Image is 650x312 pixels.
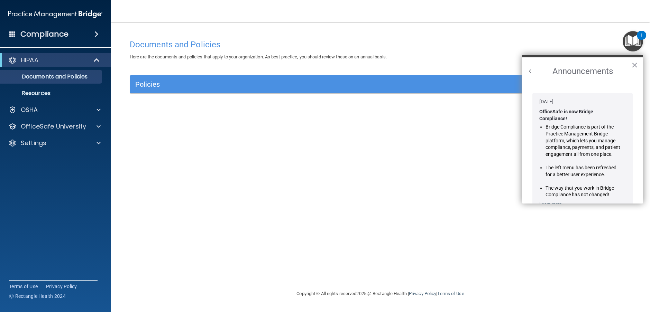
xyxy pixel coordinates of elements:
p: OSHA [21,106,38,114]
li: The left menu has been refreshed for a better user experience. [546,164,621,178]
button: Close [631,59,638,70]
li: The way that you work in Bridge Compliance has not changed! [546,185,621,198]
iframe: Drift Widget Chat Controller [530,263,642,291]
p: OfficeSafe University [21,122,86,131]
a: Terms of Use [9,283,38,290]
div: Copyright © All rights reserved 2025 @ Rectangle Health | | [254,283,507,305]
div: 1 [640,35,643,44]
div: Resource Center [522,55,643,204]
h4: Compliance [20,29,68,39]
a: Privacy Policy [46,283,77,290]
h4: Documents and Policies [130,40,631,49]
a: OfficeSafe University [8,122,101,131]
a: Learn more › [539,201,564,207]
p: HIPAA [21,56,38,64]
a: Terms of Use [437,291,464,296]
p: Documents and Policies [4,73,99,80]
span: Here are the documents and policies that apply to your organization. As best practice, you should... [130,54,387,59]
p: Settings [21,139,46,147]
a: OSHA [8,106,101,114]
h2: Announcements [522,57,643,86]
strong: OfficeSafe is now Bridge Compliance! [539,109,594,121]
span: Ⓒ Rectangle Health 2024 [9,293,66,300]
p: Resources [4,90,99,97]
a: Settings [8,139,101,147]
button: Back to Resource Center Home [527,68,534,75]
a: Privacy Policy [409,291,436,296]
li: Bridge Compliance is part of the Practice Management Bridge platform, which lets you manage compl... [546,124,621,158]
button: Open Resource Center, 1 new notification [623,31,643,51]
div: [DATE] [539,98,626,105]
img: PMB logo [8,7,102,21]
a: HIPAA [8,56,100,64]
h5: Policies [135,81,500,88]
a: Policies [135,79,625,90]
